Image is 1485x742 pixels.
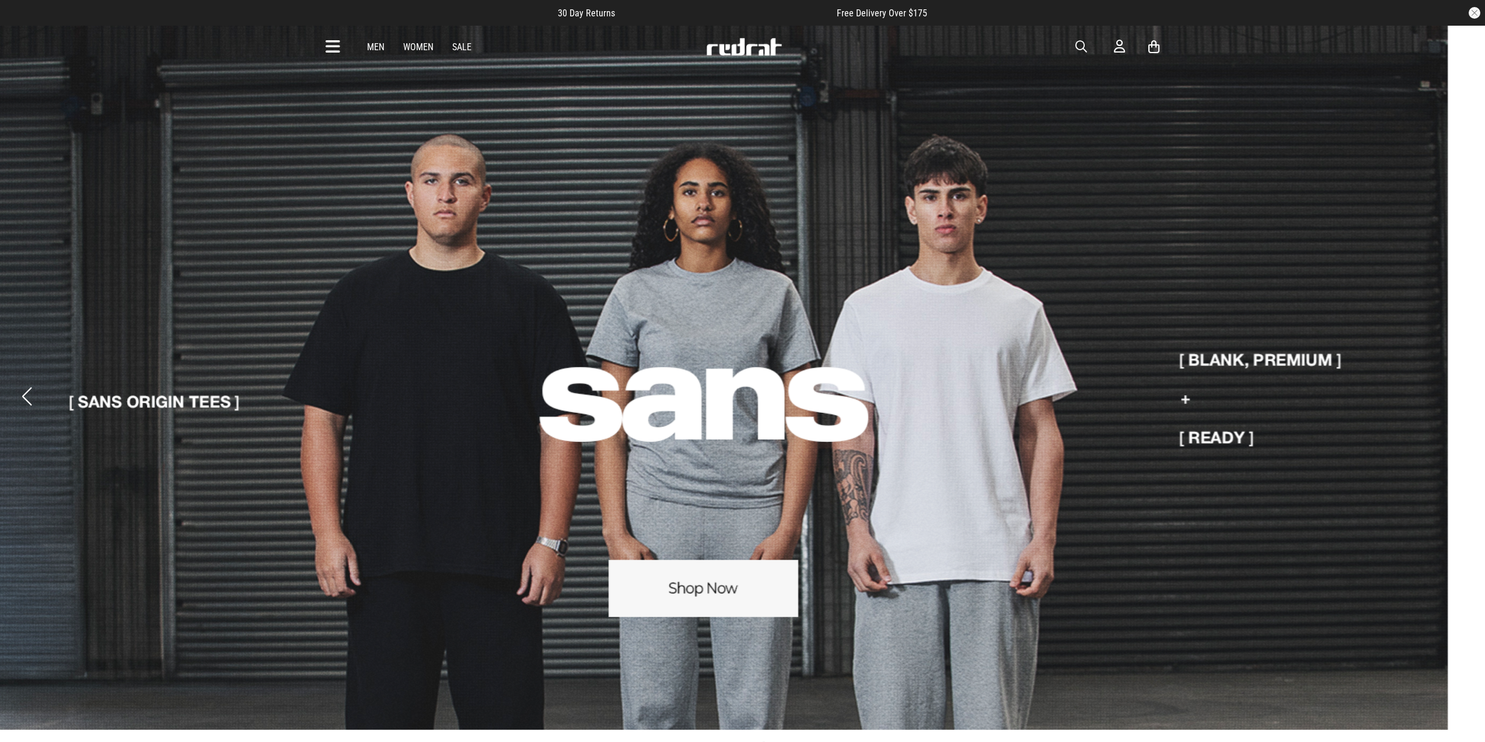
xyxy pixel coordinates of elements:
button: Next slide [1451,384,1466,409]
iframe: Customer reviews powered by Trustpilot [638,7,813,19]
button: Previous slide [19,384,34,409]
a: Men [367,41,385,53]
button: Open LiveChat chat widget [9,5,44,40]
img: Redrat logo [705,38,782,55]
a: Sale [452,41,471,53]
span: 30 Day Returns [558,8,615,19]
span: Free Delivery Over $175 [837,8,927,19]
a: Women [403,41,434,53]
